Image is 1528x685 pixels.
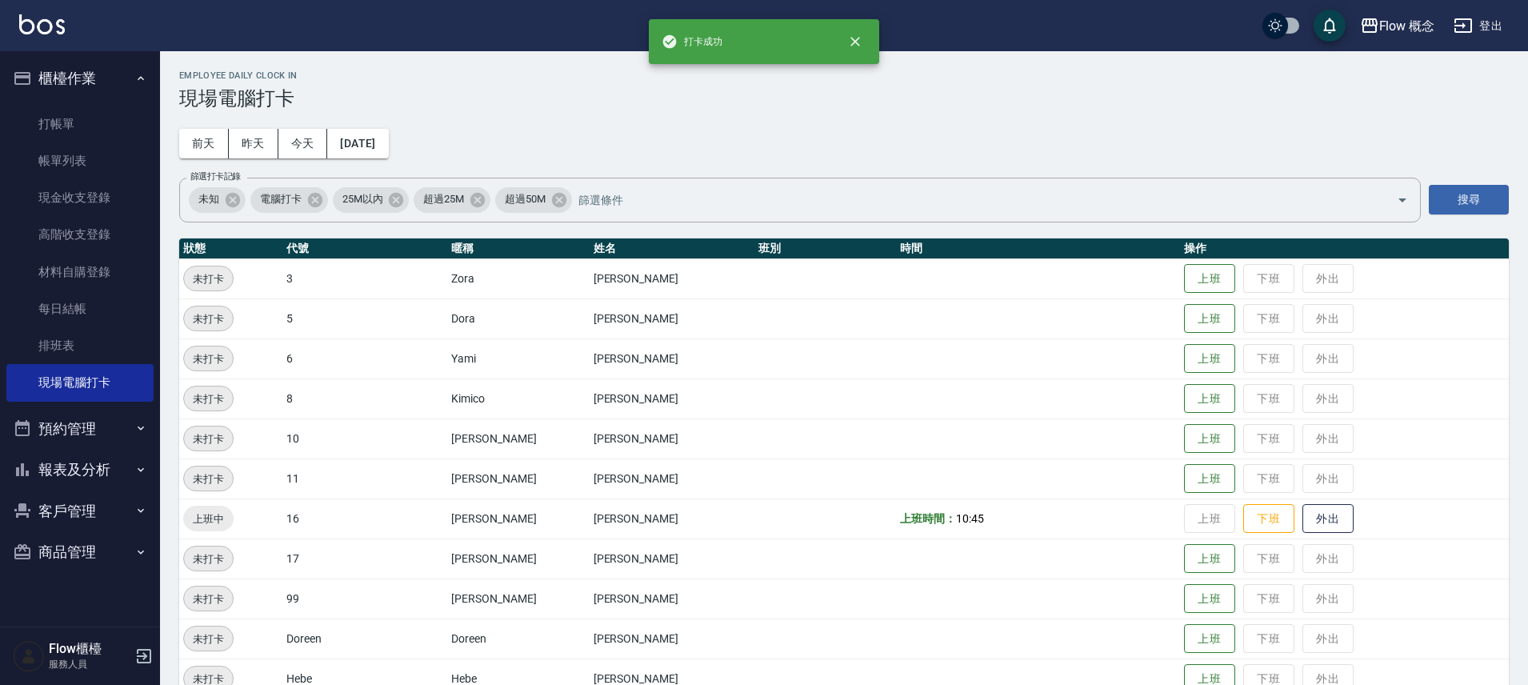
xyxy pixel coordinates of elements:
[447,379,589,419] td: Kimico
[1184,624,1235,654] button: 上班
[282,459,447,499] td: 11
[6,179,154,216] a: 現金收支登錄
[179,87,1509,110] h3: 現場電腦打卡
[183,511,234,527] span: 上班中
[49,641,130,657] h5: Flow櫃檯
[590,419,754,459] td: [PERSON_NAME]
[6,408,154,450] button: 預約管理
[6,327,154,364] a: 排班表
[250,191,311,207] span: 電腦打卡
[1184,464,1235,494] button: 上班
[590,459,754,499] td: [PERSON_NAME]
[447,539,589,579] td: [PERSON_NAME]
[6,364,154,401] a: 現場電腦打卡
[184,431,233,447] span: 未打卡
[1180,238,1509,259] th: 操作
[6,491,154,532] button: 客戶管理
[282,499,447,539] td: 16
[590,238,754,259] th: 姓名
[574,186,1369,214] input: 篩選條件
[190,170,241,182] label: 篩選打卡記錄
[282,379,447,419] td: 8
[179,238,282,259] th: 狀態
[447,419,589,459] td: [PERSON_NAME]
[282,238,447,259] th: 代號
[590,338,754,379] td: [PERSON_NAME]
[6,531,154,573] button: 商品管理
[6,290,154,327] a: 每日結帳
[838,24,873,59] button: close
[1314,10,1346,42] button: save
[282,338,447,379] td: 6
[189,187,246,213] div: 未知
[184,310,233,327] span: 未打卡
[6,449,154,491] button: 報表及分析
[282,619,447,659] td: Doreen
[282,258,447,298] td: 3
[1243,504,1294,534] button: 下班
[1184,304,1235,334] button: 上班
[956,512,984,525] span: 10:45
[447,298,589,338] td: Dora
[189,191,229,207] span: 未知
[250,187,328,213] div: 電腦打卡
[184,591,233,607] span: 未打卡
[6,58,154,99] button: 櫃檯作業
[1354,10,1442,42] button: Flow 概念
[447,619,589,659] td: Doreen
[1390,187,1415,213] button: Open
[590,579,754,619] td: [PERSON_NAME]
[1447,11,1509,41] button: 登出
[447,238,589,259] th: 暱稱
[6,216,154,253] a: 高階收支登錄
[495,187,572,213] div: 超過50M
[590,539,754,579] td: [PERSON_NAME]
[282,298,447,338] td: 5
[333,187,410,213] div: 25M以內
[184,471,233,487] span: 未打卡
[49,657,130,671] p: 服務人員
[179,129,229,158] button: 前天
[590,298,754,338] td: [PERSON_NAME]
[1184,584,1235,614] button: 上班
[282,539,447,579] td: 17
[278,129,328,158] button: 今天
[754,238,896,259] th: 班別
[1184,264,1235,294] button: 上班
[900,512,956,525] b: 上班時間：
[19,14,65,34] img: Logo
[447,338,589,379] td: Yami
[1302,504,1354,534] button: 外出
[184,391,233,407] span: 未打卡
[495,191,555,207] span: 超過50M
[590,499,754,539] td: [PERSON_NAME]
[1184,344,1235,374] button: 上班
[896,238,1180,259] th: 時間
[1184,384,1235,414] button: 上班
[184,631,233,647] span: 未打卡
[447,579,589,619] td: [PERSON_NAME]
[6,106,154,142] a: 打帳單
[590,619,754,659] td: [PERSON_NAME]
[179,70,1509,81] h2: Employee Daily Clock In
[333,191,393,207] span: 25M以內
[184,270,233,287] span: 未打卡
[1379,16,1435,36] div: Flow 概念
[1184,544,1235,574] button: 上班
[447,258,589,298] td: Zora
[184,351,233,367] span: 未打卡
[447,459,589,499] td: [PERSON_NAME]
[6,142,154,179] a: 帳單列表
[6,254,154,290] a: 材料自購登錄
[13,640,45,672] img: Person
[1184,424,1235,454] button: 上班
[229,129,278,158] button: 昨天
[184,551,233,567] span: 未打卡
[590,258,754,298] td: [PERSON_NAME]
[662,34,722,50] span: 打卡成功
[414,187,490,213] div: 超過25M
[590,379,754,419] td: [PERSON_NAME]
[447,499,589,539] td: [PERSON_NAME]
[282,579,447,619] td: 99
[327,129,388,158] button: [DATE]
